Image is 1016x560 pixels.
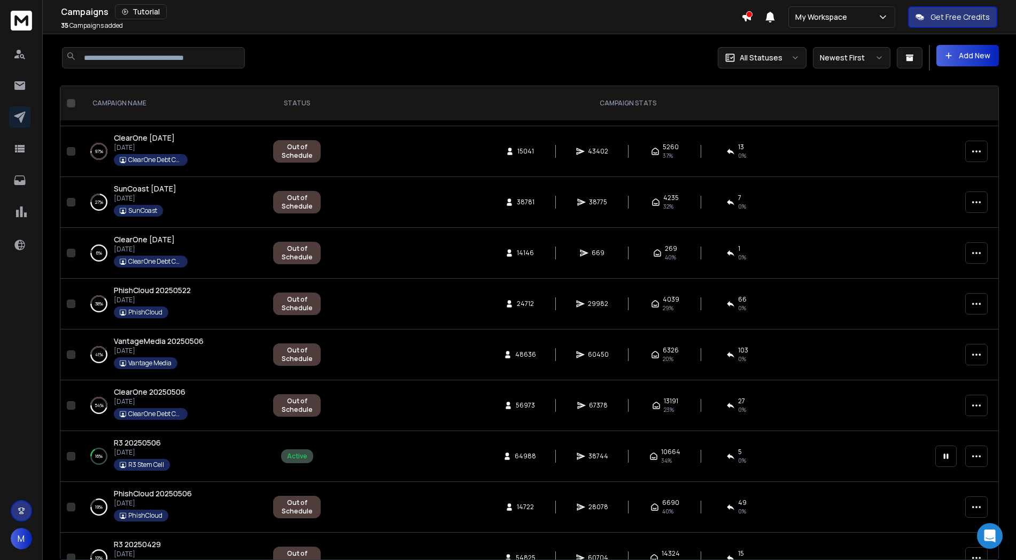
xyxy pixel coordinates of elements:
div: Out of Schedule [279,346,315,363]
span: PhishCloud 20250506 [114,488,192,498]
p: [DATE] [114,143,188,152]
span: 15 [738,549,744,558]
p: [DATE] [114,347,204,355]
span: PhishCloud 20250522 [114,285,191,295]
span: 14722 [517,503,534,511]
span: 0 % [738,253,746,262]
span: 38744 [588,452,608,461]
span: 32 % [663,202,673,211]
td: 97%ClearOne [DATE][DATE]ClearOne Debt Consolidation [80,126,267,177]
span: 35 [61,21,68,30]
p: [DATE] [114,550,170,558]
span: 5260 [663,143,679,151]
p: [DATE] [114,245,188,254]
p: ClearOne Debt Consolidation [128,410,182,418]
span: 0 % [738,304,746,312]
span: 13191 [664,397,678,405]
span: 0 % [738,507,746,516]
p: 19 % [95,502,103,512]
p: 97 % [95,146,103,157]
span: 0 % [738,202,746,211]
span: 4039 [663,295,679,304]
span: R3 20250506 [114,438,161,448]
p: 6 % [96,248,102,258]
p: PhishCloud [128,308,162,317]
p: Vantage Media [128,359,172,367]
p: My Workspace [795,12,851,22]
span: 64988 [515,452,536,461]
a: PhishCloud 20250506 [114,488,192,499]
span: ClearOne [DATE] [114,234,175,244]
span: 48636 [515,350,536,359]
span: 29982 [588,300,608,308]
span: 5 [738,448,742,456]
p: ClearOne Debt Consolidation [128,257,182,266]
p: SunCoast [128,206,157,215]
span: 103 [738,346,748,355]
span: 28078 [588,503,608,511]
span: 43402 [588,147,608,156]
p: 27 % [95,197,103,208]
p: [DATE] [114,448,170,457]
div: Out of Schedule [279,498,315,516]
span: 269 [665,244,677,253]
p: Campaigns added [61,21,123,30]
a: SunCoast [DATE] [114,183,176,194]
div: Out of Schedule [279,143,315,160]
span: 0 % [738,456,746,465]
div: Open Intercom Messenger [977,523,1003,549]
button: Add New [936,45,999,66]
p: Get Free Credits [930,12,990,22]
span: 14146 [517,249,534,257]
td: 16%R3 20250506[DATE]R3 Stem Cell [80,431,267,482]
a: R3 20250429 [114,539,161,550]
p: ClearOne Debt Consolidation [128,156,182,164]
p: PhishCloud [128,511,162,520]
p: [DATE] [114,499,192,508]
td: 54%ClearOne 20250506[DATE]ClearOne Debt Consolidation [80,380,267,431]
span: 27 [738,397,745,405]
span: 37 % [663,151,673,160]
span: 38775 [589,198,607,206]
div: Out of Schedule [279,244,315,262]
p: [DATE] [114,397,188,406]
span: 60450 [588,350,609,359]
a: ClearOne [DATE] [114,234,175,245]
span: 0 % [738,405,746,414]
p: 54 % [95,400,104,411]
span: 15041 [517,147,534,156]
span: 4235 [663,194,679,202]
span: 6690 [662,498,679,507]
button: M [11,528,32,549]
span: 10664 [661,448,680,456]
th: CAMPAIGN NAME [80,86,267,121]
span: ClearOne [DATE] [114,133,175,143]
span: 40 % [665,253,676,262]
button: Newest First [813,47,890,68]
p: 38 % [95,298,103,309]
th: STATUS [267,86,327,121]
span: 66 [738,295,747,304]
p: [DATE] [114,296,191,304]
span: 23 % [664,405,674,414]
span: 40 % [662,507,673,516]
td: 41%VantageMedia 20250506[DATE]Vantage Media [80,329,267,380]
span: 38781 [517,198,534,206]
a: R3 20250506 [114,438,161,448]
span: 67378 [589,401,608,410]
a: ClearOne 20250506 [114,387,185,397]
th: CAMPAIGN STATS [327,86,929,121]
div: Out of Schedule [279,295,315,312]
button: Get Free Credits [908,6,997,28]
div: Out of Schedule [279,194,315,211]
span: SunCoast [DATE] [114,183,176,194]
span: 20 % [663,355,673,363]
span: 0 % [738,151,746,160]
p: R3 Stem Cell [128,461,164,469]
a: VantageMedia 20250506 [114,336,204,347]
a: PhishCloud 20250522 [114,285,191,296]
